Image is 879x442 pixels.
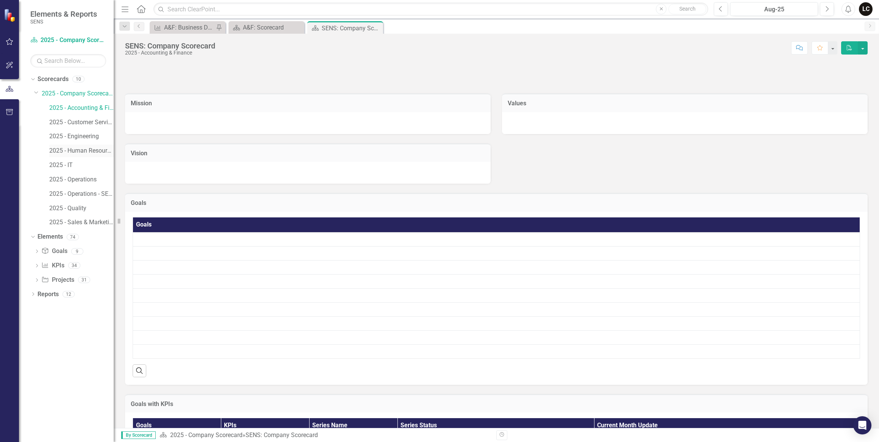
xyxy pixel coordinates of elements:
[38,290,59,299] a: Reports
[733,5,815,14] div: Aug-25
[49,161,114,170] a: 2025 - IT
[243,23,302,32] div: A&F: Scorecard
[164,23,214,32] div: A&F: Business Day Financials sent out to Sr. Leadership
[72,76,84,83] div: 10
[49,218,114,227] a: 2025 - Sales & Marketing
[41,261,64,270] a: KPIs
[125,50,215,56] div: 2025 - Accounting & Finance
[49,204,114,213] a: 2025 - Quality
[49,190,114,198] a: 2025 - Operations - SENS Legacy KPIs
[853,416,871,434] div: Open Intercom Messenger
[131,200,862,206] h3: Goals
[230,23,302,32] a: A&F: Scorecard
[68,262,80,269] div: 34
[41,247,67,256] a: Goals
[49,175,114,184] a: 2025 - Operations
[49,132,114,141] a: 2025 - Engineering
[121,431,156,439] span: By Scorecard
[78,277,90,283] div: 31
[131,100,485,107] h3: Mission
[38,75,69,84] a: Scorecards
[41,276,74,284] a: Projects
[131,150,485,157] h3: Vision
[49,104,114,112] a: 2025 - Accounting & Finance
[170,431,242,439] a: 2025 - Company Scorecard
[668,4,706,14] button: Search
[67,234,79,240] div: 74
[30,9,97,19] span: Elements & Reports
[152,23,214,32] a: A&F: Business Day Financials sent out to Sr. Leadership
[131,401,862,408] h3: Goals with KPIs
[63,291,75,297] div: 12
[42,89,114,98] a: 2025 - Company Scorecard
[30,19,97,25] small: SENS
[160,431,491,440] div: »
[859,2,873,16] button: LC
[322,23,381,33] div: SENS: Company Scorecard
[508,100,862,107] h3: Values
[38,233,63,241] a: Elements
[30,36,106,45] a: 2025 - Company Scorecard
[125,42,215,50] div: SENS: Company Scorecard
[679,6,696,12] span: Search
[71,248,83,255] div: 9
[730,2,818,16] button: Aug-25
[246,431,318,439] div: SENS: Company Scorecard
[153,3,708,16] input: Search ClearPoint...
[4,9,17,22] img: ClearPoint Strategy
[49,118,114,127] a: 2025 - Customer Service
[30,54,106,67] input: Search Below...
[49,147,114,155] a: 2025 - Human Resources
